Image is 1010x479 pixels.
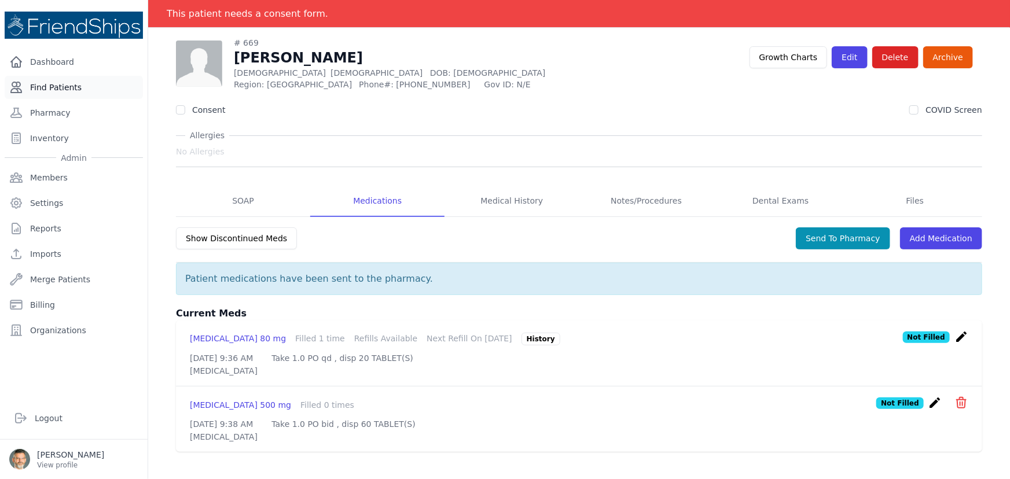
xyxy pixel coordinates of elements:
[714,186,848,217] a: Dental Exams
[928,396,942,410] i: create
[832,46,867,68] a: Edit
[37,460,104,470] p: View profile
[903,331,950,343] p: Not Filled
[521,333,560,345] div: History
[872,46,919,68] button: Delete
[900,227,982,249] a: Add Medication
[923,46,973,68] a: Archive
[354,333,417,345] div: Refills Available
[5,127,143,150] a: Inventory
[5,12,143,39] img: Medical Missions EMR
[445,186,579,217] a: Medical History
[56,152,91,164] span: Admin
[925,105,982,115] label: COVID Screen
[954,330,968,344] i: create
[484,79,609,90] span: Gov ID: N/E
[5,50,143,73] a: Dashboard
[176,40,222,87] img: person-242608b1a05df3501eefc295dc1bc67a.jpg
[954,335,968,346] a: create
[5,76,143,99] a: Find Patients
[190,333,286,345] div: [MEDICAL_DATA] 80 mg
[928,401,945,412] a: create
[5,293,143,316] a: Billing
[310,186,445,217] a: Medications
[190,418,253,430] p: [DATE] 9:38 AM
[5,191,143,215] a: Settings
[359,79,477,90] span: Phone#: [PHONE_NUMBER]
[330,68,423,78] span: [DEMOGRAPHIC_DATA]
[5,166,143,189] a: Members
[190,365,968,377] p: [MEDICAL_DATA]
[234,37,609,49] div: # 669
[5,268,143,291] a: Merge Patients
[176,146,225,157] span: No Allergies
[176,186,982,217] nav: Tabs
[848,186,982,217] a: Files
[234,67,609,79] p: [DEMOGRAPHIC_DATA]
[190,399,291,411] div: [MEDICAL_DATA] 500 mg
[5,101,143,124] a: Pharmacy
[271,418,415,430] p: Take 1.0 PO bid , disp 60 TABLET(S)
[5,217,143,240] a: Reports
[37,449,104,460] p: [PERSON_NAME]
[192,105,225,115] label: Consent
[876,397,923,409] p: Not Filled
[5,242,143,266] a: Imports
[430,68,546,78] span: DOB: [DEMOGRAPHIC_DATA]
[185,130,229,141] span: Allergies
[750,46,828,68] a: Growth Charts
[176,263,982,295] p: Patient medications have been sent to the pharmacy.
[190,431,968,443] p: [MEDICAL_DATA]
[234,49,609,67] h1: [PERSON_NAME]
[796,227,890,249] button: Send To Pharmacy
[9,449,138,470] a: [PERSON_NAME] View profile
[300,399,354,411] div: Filled 0 times
[295,333,345,345] div: Filled 1 time
[176,227,297,249] button: Show Discontinued Meds
[579,186,714,217] a: Notes/Procedures
[271,352,413,364] p: Take 1.0 PO qd , disp 20 TABLET(S)
[176,186,310,217] a: SOAP
[176,307,982,320] h3: Current Meds
[427,333,512,345] div: Next Refill On [DATE]
[234,79,352,90] span: Region: [GEOGRAPHIC_DATA]
[190,352,253,364] p: [DATE] 9:36 AM
[9,407,138,430] a: Logout
[5,319,143,342] a: Organizations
